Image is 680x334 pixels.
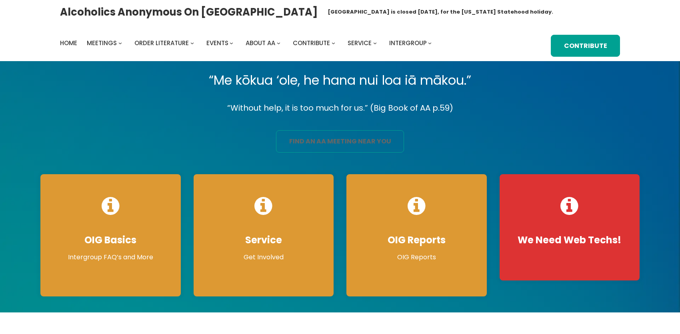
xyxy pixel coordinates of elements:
[276,130,404,153] a: find an aa meeting near you
[551,35,620,57] a: Contribute
[206,39,228,47] span: Events
[354,252,479,262] p: OIG Reports
[202,252,326,262] p: Get Involved
[373,41,377,45] button: Service submenu
[60,38,434,49] nav: Intergroup
[87,39,117,47] span: Meetings
[34,101,646,115] p: “Without help, it is too much for us.” (Big Book of AA p.59)
[60,38,77,49] a: Home
[206,38,228,49] a: Events
[428,41,432,45] button: Intergroup submenu
[87,38,117,49] a: Meetings
[246,39,275,47] span: About AA
[118,41,122,45] button: Meetings submenu
[348,39,372,47] span: Service
[134,39,189,47] span: Order Literature
[48,234,173,246] h4: OIG Basics
[508,234,632,246] h4: We Need Web Techs!
[190,41,194,45] button: Order Literature submenu
[277,41,280,45] button: About AA submenu
[332,41,335,45] button: Contribute submenu
[60,39,77,47] span: Home
[230,41,233,45] button: Events submenu
[48,252,173,262] p: Intergroup FAQ’s and More
[348,38,372,49] a: Service
[293,38,330,49] a: Contribute
[202,234,326,246] h4: Service
[246,38,275,49] a: About AA
[389,39,427,47] span: Intergroup
[354,234,479,246] h4: OIG Reports
[389,38,427,49] a: Intergroup
[328,8,553,16] h1: [GEOGRAPHIC_DATA] is closed [DATE], for the [US_STATE] Statehood holiday.
[60,3,318,21] a: Alcoholics Anonymous on [GEOGRAPHIC_DATA]
[34,69,646,91] p: “Me kōkua ‘ole, he hana nui loa iā mākou.”
[293,39,330,47] span: Contribute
